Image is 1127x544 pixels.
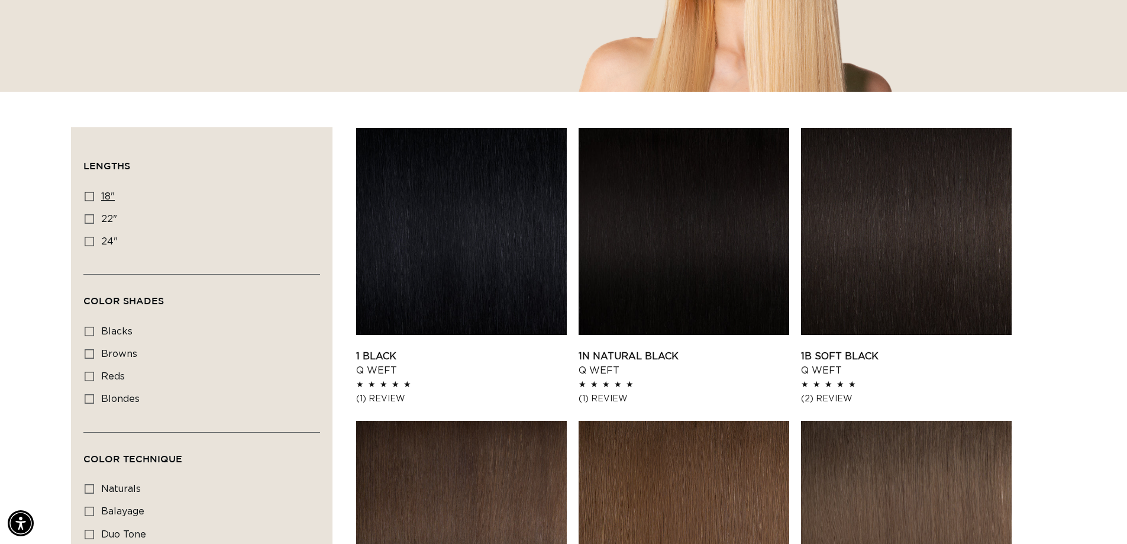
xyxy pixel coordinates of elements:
[101,372,125,381] span: reds
[83,433,320,475] summary: Color Technique (0 selected)
[101,349,137,359] span: browns
[83,160,130,171] span: Lengths
[101,327,133,336] span: blacks
[101,507,144,516] span: balayage
[101,192,115,201] span: 18"
[83,295,164,306] span: Color Shades
[101,237,118,246] span: 24"
[801,349,1012,378] a: 1B Soft Black Q Weft
[83,453,182,464] span: Color Technique
[101,394,140,404] span: blondes
[101,484,141,494] span: naturals
[83,275,320,317] summary: Color Shades (0 selected)
[83,140,320,182] summary: Lengths (0 selected)
[101,214,117,224] span: 22"
[8,510,34,536] div: Accessibility Menu
[356,349,567,378] a: 1 Black Q Weft
[579,349,789,378] a: 1N Natural Black Q Weft
[101,530,146,539] span: duo tone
